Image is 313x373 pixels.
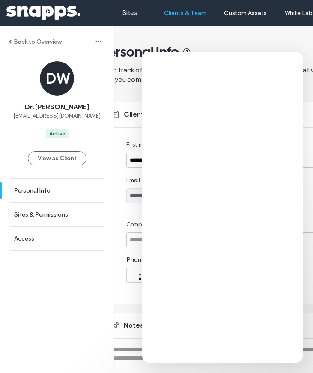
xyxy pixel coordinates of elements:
label: Back to Overview [14,38,62,45]
label: Sites [122,9,137,17]
span: [EMAIL_ADDRESS][DOMAIN_NAME] [13,112,101,120]
span: Notes [124,321,144,330]
label: Sites & Permissions [14,211,68,218]
span: Email address [126,176,162,185]
label: Phone number [126,256,250,268]
label: Personal Info [14,187,51,194]
iframe: ada-chat-frame [142,52,303,363]
span: First name [126,141,153,149]
label: Access [14,235,34,242]
span: Dr. [PERSON_NAME] [25,102,89,112]
span: Company [126,220,151,229]
span: Personal Info [101,43,179,60]
div: Active [49,130,65,138]
input: First name [126,153,250,168]
button: View as Client [28,151,86,165]
label: Clients & Team [164,9,206,17]
div: DW [40,61,74,96]
input: Email address [126,188,250,203]
input: Company [126,232,250,247]
label: Custom Assets [224,9,267,17]
span: Client details [124,110,168,119]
